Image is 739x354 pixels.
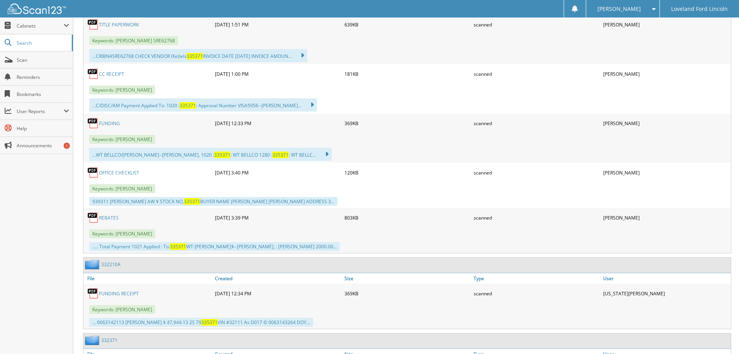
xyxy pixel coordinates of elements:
div: [DATE] 3:39 PM [213,210,343,225]
a: TITLE PAPERWORK [99,21,139,28]
span: Keywords: [PERSON_NAME] [89,229,155,238]
a: OFFICE CHECKLIST [99,169,139,176]
div: scanned [472,115,601,131]
div: 803KB [343,210,472,225]
div: [DATE] 12:34 PM [213,286,343,301]
div: [PERSON_NAME] [601,17,731,32]
div: 639KB [343,17,472,32]
div: scanned [472,165,601,180]
span: 335371 [184,198,200,205]
div: [DATE] 12:33 PM [213,115,343,131]
a: File [83,273,213,284]
a: FUNDING [99,120,120,127]
div: [PERSON_NAME] [601,165,731,180]
div: 369KB [343,286,472,301]
img: PDF.png [87,212,99,223]
span: Announcements [17,142,69,149]
div: [PERSON_NAME] [601,66,731,82]
span: Keywords: [PERSON_NAME] [89,85,155,94]
span: Reminders [17,74,69,80]
div: ..... Total Payment 1021 Applied : To: WT-[PERSON_NAME]$--[PERSON_NAME], : [PERSON_NAME] 2000.00... [89,242,340,251]
span: [PERSON_NAME] [597,7,641,11]
span: 335371 [187,53,203,59]
img: scan123-logo-white.svg [8,3,66,14]
img: PDF.png [87,19,99,30]
div: scanned [472,66,601,82]
span: 335371 [180,102,196,109]
span: 335371 [214,152,230,158]
div: 1 [64,143,70,149]
div: [DATE] 3:40 PM [213,165,343,180]
a: 332210A [101,261,121,268]
div: 181KB [343,66,472,82]
a: CC RECEIPT [99,71,124,77]
img: PDF.png [87,117,99,129]
img: PDF.png [87,288,99,299]
div: ...C/DISC/AM Payment Applied To: 1020 : : Approval Number VISA5956--[PERSON_NAME]... [89,98,317,112]
div: ...CRIBN4SRE62768 CHECK VENDOR IXe)lels INVOICE DATE [DATE] INVOICE AMOUN... [89,49,307,62]
div: [PERSON_NAME] [601,210,731,225]
span: Keywords: [PERSON_NAME] [89,305,155,314]
div: [DATE] 1:00 PM [213,66,343,82]
div: 369KB [343,115,472,131]
span: Cabinets [17,23,64,29]
img: folder2.png [85,335,101,345]
div: [PERSON_NAME] [601,115,731,131]
span: 335371 [170,243,186,250]
a: Created [213,273,343,284]
div: ... 0063142113 [PERSON_NAME] $ 47,944.13 2S 79 VIN #32111 As D017 © 0063143264 DOY... [89,318,313,327]
div: scanned [472,210,601,225]
span: Keywords: [PERSON_NAME] [89,184,155,193]
div: [DATE] 1:51 PM [213,17,343,32]
span: Keywords: [PERSON_NAME] SRE62768 [89,36,178,45]
span: 335371 [272,152,289,158]
a: Size [343,273,472,284]
div: [US_STATE][PERSON_NAME] [601,286,731,301]
img: folder2.png [85,260,101,269]
img: PDF.png [87,167,99,178]
a: REBATES [99,214,119,221]
a: User [601,273,731,284]
span: Scan [17,57,69,63]
div: scanned [472,17,601,32]
a: FUNDING RECEIPT [99,290,139,297]
span: 335371 [201,319,218,326]
span: Bookmarks [17,91,69,98]
a: Type [472,273,601,284]
div: scanned [472,286,601,301]
span: User Reports [17,108,64,115]
div: ...WT BELLCO/[PERSON_NAME]--[PERSON_NAME], 1020 : : WT BELLCO 1280 : : WT BELLC... [89,148,332,161]
a: 332371 [101,337,118,344]
div: 939311 [PERSON_NAME] AW ¥ STOCK NO, BUYER NAME [PERSON_NAME] [PERSON_NAME] ADDRESS 3... [89,197,337,206]
span: Help [17,125,69,132]
span: Search [17,40,68,46]
div: 120KB [343,165,472,180]
span: Keywords: [PERSON_NAME] [89,135,155,144]
span: Loveland Ford Lincoln [671,7,728,11]
img: PDF.png [87,68,99,80]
